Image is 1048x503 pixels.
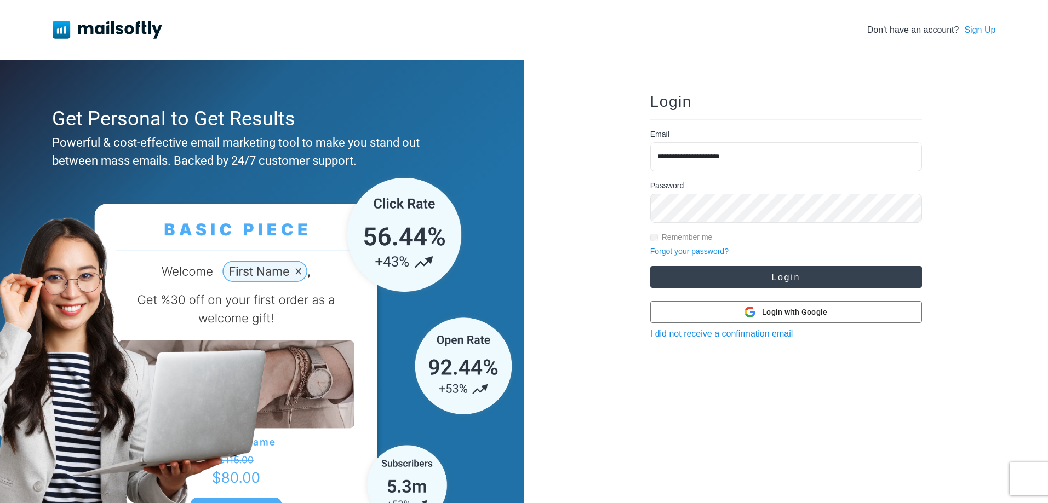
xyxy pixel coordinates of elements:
[964,24,995,37] a: Sign Up
[650,301,922,323] button: Login with Google
[650,266,922,288] button: Login
[650,129,669,140] label: Email
[662,232,713,243] label: Remember me
[53,21,162,38] img: Mailsoftly
[650,329,793,338] a: I did not receive a confirmation email
[867,24,996,37] div: Don't have an account?
[650,180,684,192] label: Password
[650,247,729,256] a: Forgot your password?
[52,134,467,170] div: Powerful & cost-effective email marketing tool to make you stand out between mass emails. Backed ...
[762,307,827,318] span: Login with Google
[650,93,692,110] span: Login
[52,104,467,134] div: Get Personal to Get Results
